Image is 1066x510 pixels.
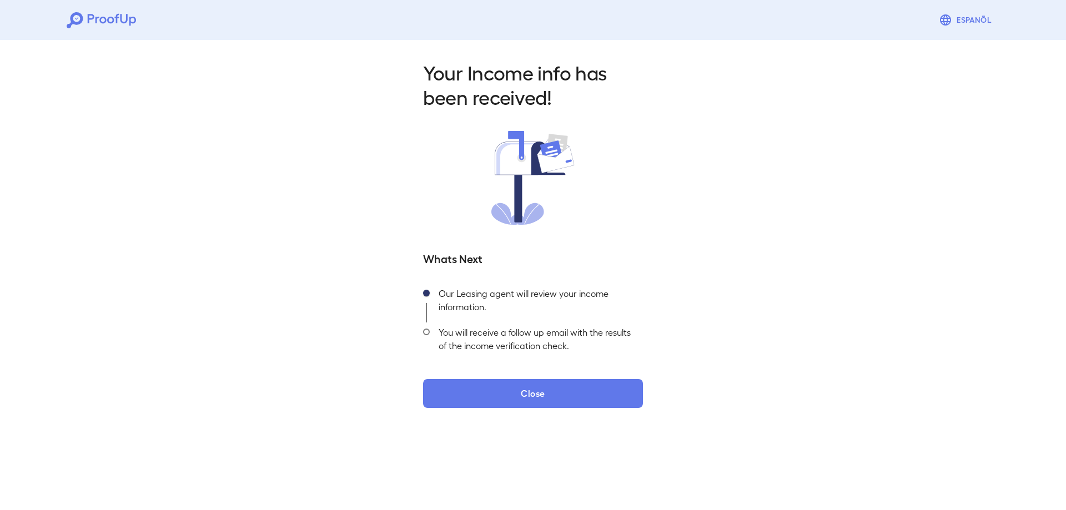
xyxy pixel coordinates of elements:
button: Close [423,379,643,408]
div: Our Leasing agent will review your income information. [430,284,643,322]
h2: Your Income info has been received! [423,60,643,109]
div: You will receive a follow up email with the results of the income verification check. [430,322,643,361]
button: Espanõl [934,9,999,31]
img: received.svg [491,131,575,225]
h5: Whats Next [423,250,643,266]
